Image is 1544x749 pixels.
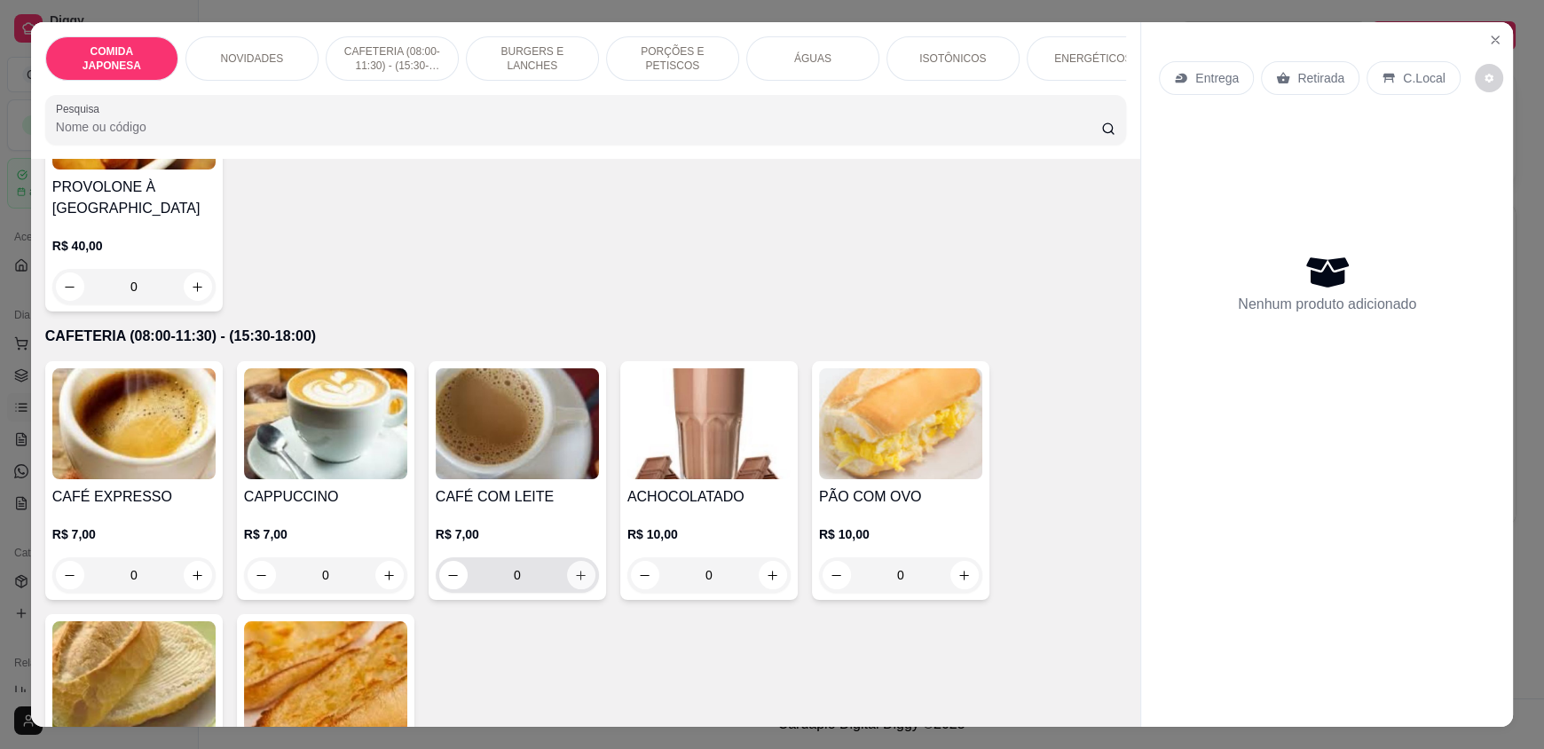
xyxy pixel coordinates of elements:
p: BURGERS E LANCHES [481,44,584,73]
p: R$ 7,00 [436,525,599,543]
button: increase-product-quantity [375,561,404,589]
p: Retirada [1297,69,1344,87]
button: decrease-product-quantity [56,272,84,301]
img: product-image [819,368,982,479]
p: COMIDA JAPONESA [60,44,163,73]
h4: PÃO COM OVO [819,486,982,508]
button: increase-product-quantity [567,561,595,589]
input: Pesquisa [56,118,1102,136]
p: ISOTÔNICOS [919,51,986,66]
button: Close [1481,26,1509,54]
p: C.Local [1403,69,1445,87]
button: decrease-product-quantity [823,561,851,589]
p: R$ 40,00 [52,237,216,255]
p: Entrega [1195,69,1239,87]
p: CAFETERIA (08:00-11:30) - (15:30-18:00) [341,44,444,73]
button: increase-product-quantity [184,272,212,301]
h4: ACHOCOLATADO [627,486,791,508]
h4: CAFÉ EXPRESSO [52,486,216,508]
button: decrease-product-quantity [248,561,276,589]
img: product-image [52,621,216,732]
button: decrease-product-quantity [631,561,659,589]
img: product-image [436,368,599,479]
button: decrease-product-quantity [56,561,84,589]
p: ÁGUAS [794,51,831,66]
button: increase-product-quantity [950,561,979,589]
button: increase-product-quantity [184,561,212,589]
button: increase-product-quantity [759,561,787,589]
img: product-image [244,621,407,732]
label: Pesquisa [56,101,106,116]
p: R$ 10,00 [819,525,982,543]
h4: CAPPUCCINO [244,486,407,508]
p: PORÇÕES E PETISCOS [621,44,724,73]
p: R$ 7,00 [52,525,216,543]
h4: PROVOLONE À [GEOGRAPHIC_DATA] [52,177,216,219]
img: product-image [244,368,407,479]
button: decrease-product-quantity [439,561,468,589]
p: ENERGÉTICOS [1054,51,1131,66]
p: R$ 7,00 [244,525,407,543]
p: CAFETERIA (08:00-11:30) - (15:30-18:00) [45,326,1126,347]
p: NOVIDADES [220,51,283,66]
button: decrease-product-quantity [1475,64,1503,92]
img: product-image [627,368,791,479]
p: Nenhum produto adicionado [1238,294,1416,315]
h4: CAFÉ COM LEITE [436,486,599,508]
p: R$ 10,00 [627,525,791,543]
img: product-image [52,368,216,479]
